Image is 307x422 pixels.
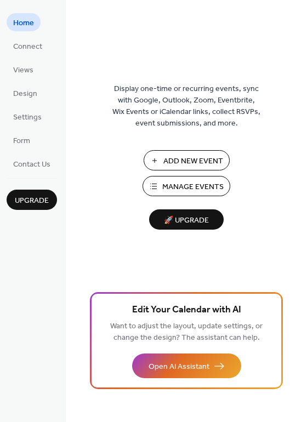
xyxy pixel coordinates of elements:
[7,37,49,55] a: Connect
[110,319,263,345] span: Want to adjust the layout, update settings, or change the design? The assistant can help.
[13,112,42,123] span: Settings
[13,65,33,76] span: Views
[7,13,41,31] a: Home
[15,195,49,207] span: Upgrade
[7,155,57,173] a: Contact Us
[163,156,223,167] span: Add New Event
[112,83,260,129] span: Display one-time or recurring events, sync with Google, Outlook, Zoom, Eventbrite, Wix Events or ...
[149,361,209,373] span: Open AI Assistant
[13,41,42,53] span: Connect
[143,176,230,196] button: Manage Events
[7,107,48,126] a: Settings
[7,84,44,102] a: Design
[7,60,40,78] a: Views
[7,131,37,149] a: Form
[7,190,57,210] button: Upgrade
[162,181,224,193] span: Manage Events
[132,353,241,378] button: Open AI Assistant
[132,303,241,318] span: Edit Your Calendar with AI
[144,150,230,170] button: Add New Event
[149,209,224,230] button: 🚀 Upgrade
[13,18,34,29] span: Home
[13,159,50,170] span: Contact Us
[13,135,30,147] span: Form
[13,88,37,100] span: Design
[156,213,217,228] span: 🚀 Upgrade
